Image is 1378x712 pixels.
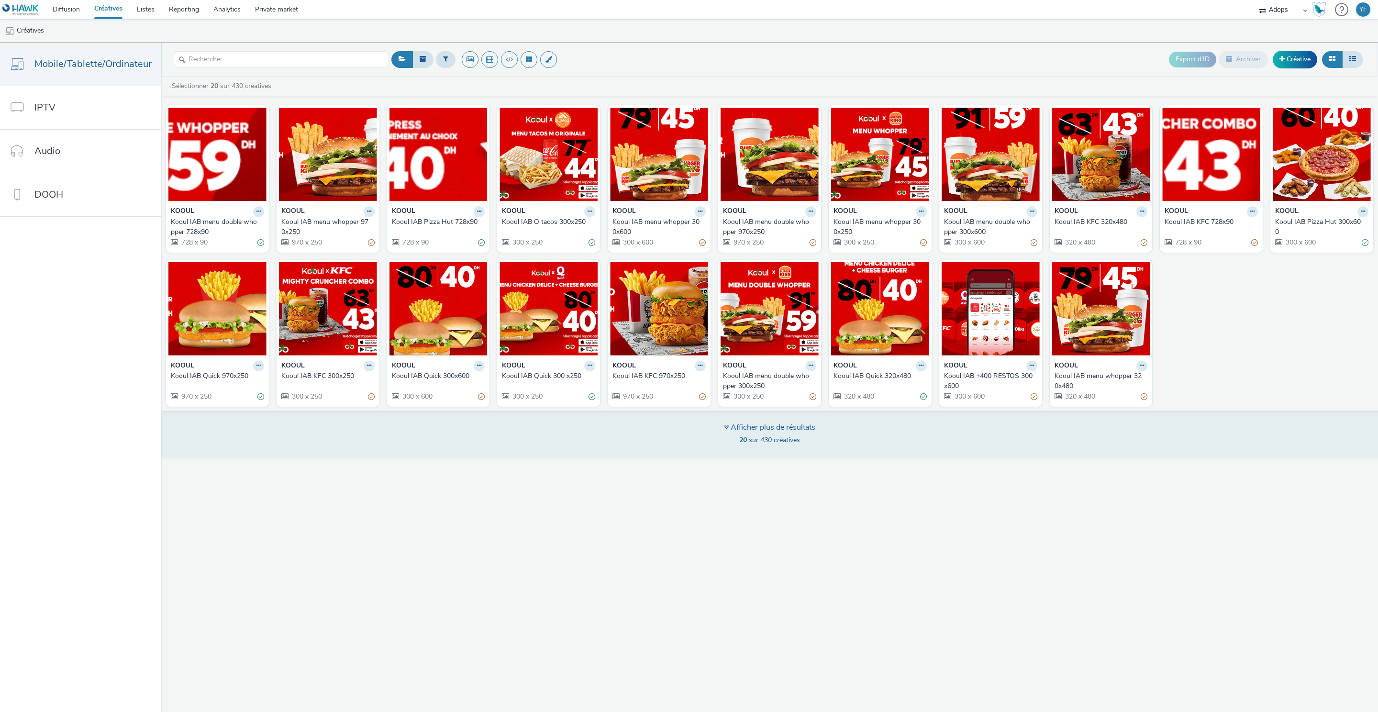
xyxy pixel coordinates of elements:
span: 300 x 250 [291,392,322,401]
strong: KOOUL [281,361,305,372]
span: 320 x 480 [1064,238,1095,247]
strong: KOOUL [944,361,967,372]
a: Kooul IAB menu whopper 300x600 [612,217,706,237]
img: Kooul IAB Quick 970x250 visual [168,262,267,356]
a: Créative [1273,51,1317,68]
span: IPTV [34,100,56,114]
strong: KOOUL [833,206,857,217]
span: Mobile/Tablette/Ordinateur [34,57,152,71]
span: 320 x 480 [1064,392,1095,401]
div: Partiellement valide [920,238,927,248]
span: 300 x 250 [511,392,543,401]
img: Kooul IAB menu whopper 300x600 visual [610,108,708,201]
div: Partiellement valide [810,238,816,248]
span: DOOH [34,188,63,201]
span: 970 x 250 [291,238,322,247]
span: 300 x 600 [954,392,985,401]
div: Kooul IAB Quick 970x250 [171,371,260,381]
button: Grille [1322,51,1343,67]
div: Valide [257,238,264,248]
strong: KOOUL [944,206,967,217]
img: Kooul IAB +400 RESTOS 300x600 visual [942,262,1040,356]
div: Kooul IAB menu whopper 300x600 [612,217,702,237]
span: sur 430 créatives [739,435,800,445]
div: Kooul IAB KFC 300x250 [281,371,371,381]
div: Kooul IAB KFC 320x480 [1055,217,1144,227]
img: Kooul IAB menu whopper 970x250 visual [279,108,377,201]
span: 320 x 480 [843,392,874,401]
img: Kooul IAB menu whopper 300x250 visual [831,108,929,201]
strong: KOOUL [612,206,636,217]
a: Kooul IAB O tacos 300x250 [502,217,595,227]
div: Partiellement valide [368,238,375,248]
img: Kooul IAB KFC 970x250 visual [610,262,708,356]
span: 970 x 250 [733,238,764,247]
a: Kooul IAB +400 RESTOS 300x600 [944,371,1037,391]
strong: 20 [211,81,218,90]
strong: KOOUL [171,361,194,372]
a: Hawk Academy [1312,2,1330,17]
strong: KOOUL [1275,206,1299,217]
img: Kooul IAB O tacos 300x250 visual [500,108,598,201]
span: 300 x 600 [1285,238,1316,247]
button: Archiver [1219,51,1268,67]
strong: KOOUL [723,206,746,217]
a: Kooul IAB KFC 970x250 [612,371,706,381]
strong: KOOUL [502,206,525,217]
div: Partiellement valide [1031,238,1037,248]
div: Valide [589,392,595,402]
div: Partiellement valide [368,392,375,402]
a: Kooul IAB Quick 300x600 [392,371,485,381]
div: Valide [257,392,264,402]
div: Kooul IAB menu whopper 320x480 [1055,371,1144,391]
span: 300 x 600 [401,392,433,401]
span: 300 x 600 [622,238,653,247]
span: 300 x 250 [843,238,874,247]
div: Hawk Academy [1312,2,1326,17]
strong: KOOUL [171,206,194,217]
div: Kooul IAB Pizza Hut 728x90 [392,217,481,227]
a: Kooul IAB Quick 300 x250 [502,371,595,381]
a: Kooul IAB menu double whopper 728x90 [171,217,264,237]
img: undefined Logo [2,4,39,16]
strong: KOOUL [833,361,857,372]
a: Kooul IAB menu double whopper 300x250 [723,371,816,391]
div: Kooul IAB menu double whopper 728x90 [171,217,260,237]
img: Kooul IAB menu double whopper 300x250 visual [721,262,819,356]
div: Valide [478,238,485,248]
strong: KOOUL [392,206,415,217]
div: Valide [1362,238,1368,248]
a: Sélectionner sur 430 créatives [171,81,275,90]
a: Kooul IAB Pizza Hut 300x600 [1275,217,1368,237]
div: Partiellement valide [699,238,706,248]
img: mobile [5,26,14,36]
span: 728 x 90 [1174,238,1201,247]
button: Export d'ID [1169,52,1216,67]
img: Kooul IAB Pizza Hut 728x90 visual [389,108,488,201]
img: Kooul IAB KFC 728x90 visual [1162,108,1260,201]
div: Kooul IAB Pizza Hut 300x600 [1275,217,1365,237]
span: Audio [34,144,60,158]
div: Partiellement valide [1141,392,1147,402]
a: Kooul IAB menu whopper 300x250 [833,217,927,237]
div: Partiellement valide [478,392,485,402]
img: Kooul IAB KFC 320x480 visual [1052,108,1150,201]
div: Kooul IAB menu whopper 970x250 [281,217,371,237]
span: 728 x 90 [401,238,429,247]
div: Kooul IAB +400 RESTOS 300x600 [944,371,1033,391]
span: 300 x 600 [954,238,985,247]
a: Kooul IAB Quick 970x250 [171,371,264,381]
a: Kooul IAB menu double whopper 970x250 [723,217,816,237]
img: Kooul IAB menu double whopper 970x250 visual [721,108,819,201]
div: Kooul IAB menu double whopper 300x600 [944,217,1033,237]
a: Kooul IAB menu double whopper 300x600 [944,217,1037,237]
a: Kooul IAB KFC 320x480 [1055,217,1148,227]
a: Kooul IAB KFC 728x90 [1165,217,1258,227]
div: Valide [589,238,595,248]
a: Kooul IAB Quick 320x480 [833,371,927,381]
img: Kooul IAB menu double whopper 728x90 visual [168,108,267,201]
div: Kooul IAB menu whopper 300x250 [833,217,923,237]
strong: KOOUL [612,361,636,372]
div: Afficher plus de résultats [724,422,815,433]
div: Valide [920,392,927,402]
